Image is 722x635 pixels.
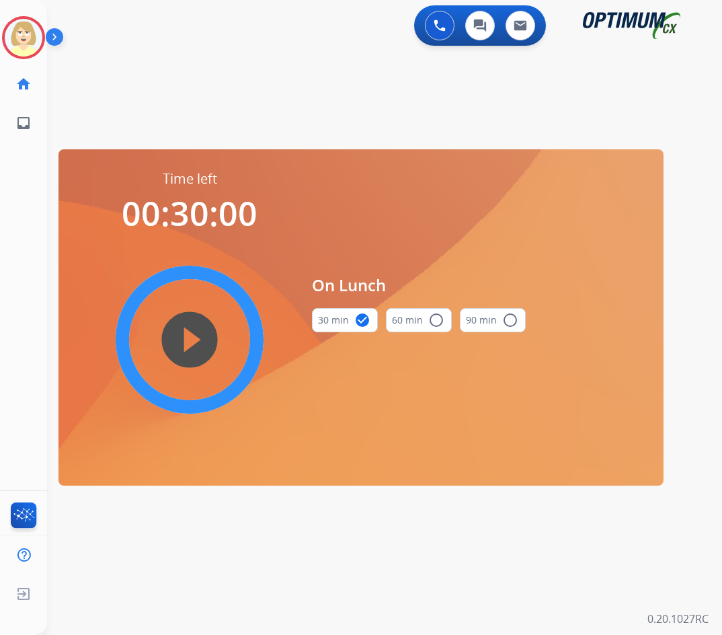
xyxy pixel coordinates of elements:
mat-icon: inbox [15,115,32,131]
span: Time left [163,170,217,188]
p: 0.20.1027RC [647,611,709,627]
button: 30 min [312,308,378,332]
img: avatar [5,19,42,57]
mat-icon: play_circle_filled [182,332,198,348]
mat-icon: radio_button_unchecked [428,312,444,328]
button: 60 min [386,308,452,332]
mat-icon: radio_button_unchecked [502,312,518,328]
span: On Lunch [312,273,526,297]
mat-icon: home [15,76,32,92]
span: 00:30:00 [122,190,257,236]
button: 90 min [460,308,526,332]
mat-icon: check_circle [354,312,370,328]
